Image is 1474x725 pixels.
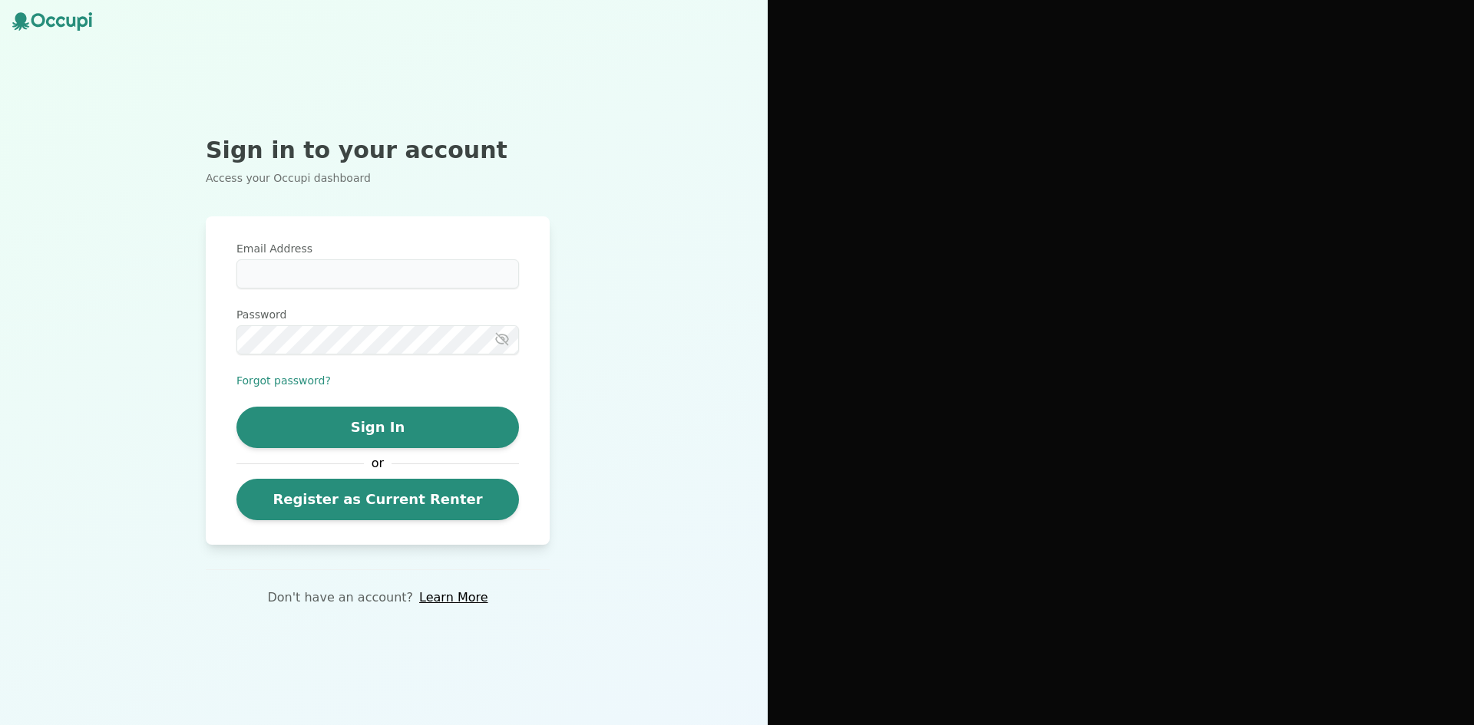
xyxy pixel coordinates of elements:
span: or [364,454,392,473]
button: Forgot password? [236,373,331,388]
h2: Sign in to your account [206,137,550,164]
button: Sign In [236,407,519,448]
a: Learn More [419,588,487,607]
p: Don't have an account? [267,588,413,607]
label: Password [236,307,519,322]
p: Access your Occupi dashboard [206,170,550,186]
label: Email Address [236,241,519,256]
a: Register as Current Renter [236,479,519,520]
